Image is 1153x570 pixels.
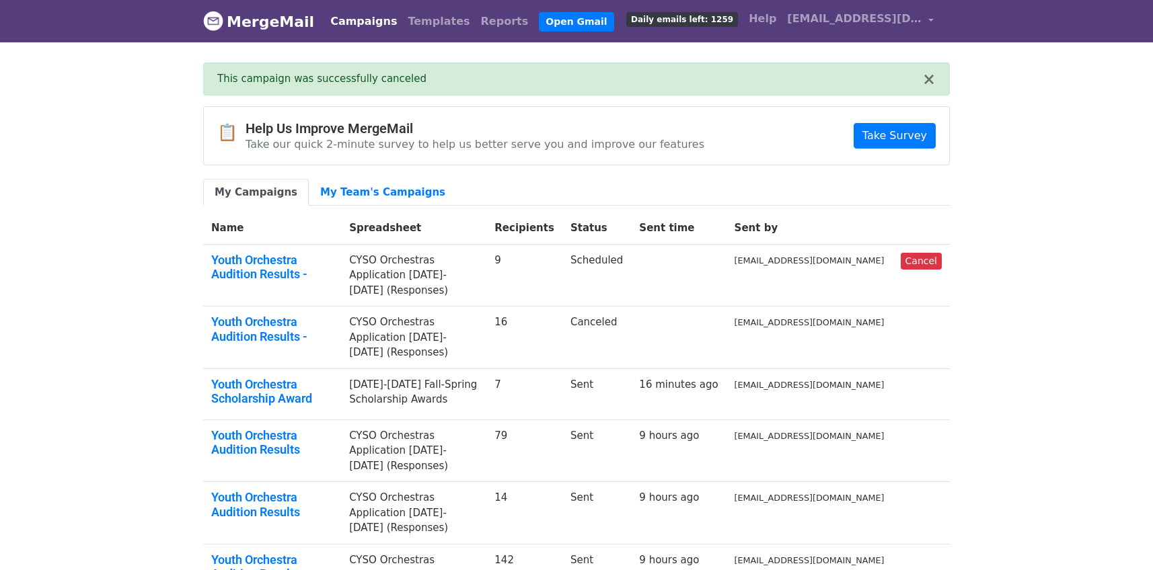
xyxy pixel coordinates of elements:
td: Sent [562,368,631,419]
small: [EMAIL_ADDRESS][DOMAIN_NAME] [735,431,885,441]
a: 9 hours ago [639,554,699,566]
a: Help [743,5,782,32]
a: MergeMail [203,7,314,36]
td: 7 [486,368,562,419]
a: Reports [476,8,534,35]
th: Recipients [486,212,562,244]
th: Sent by [727,212,893,244]
td: CYSO Orchestras Application [DATE]-[DATE] (Responses) [341,482,486,544]
a: My Team's Campaigns [309,179,457,206]
a: Campaigns [325,8,402,35]
small: [EMAIL_ADDRESS][DOMAIN_NAME] [735,555,885,565]
td: Canceled [562,307,631,369]
td: Sent [562,419,631,482]
small: [EMAIL_ADDRESS][DOMAIN_NAME] [735,317,885,327]
td: 16 [486,307,562,369]
a: Youth Orchestra Audition Results [211,490,333,519]
td: Scheduled [562,244,631,307]
td: CYSO Orchestras Application [DATE]-[DATE] (Responses) [341,419,486,482]
span: [EMAIL_ADDRESS][DOMAIN_NAME] [787,11,922,27]
td: CYSO Orchestras Application [DATE]-[DATE] (Responses) [341,307,486,369]
a: My Campaigns [203,179,309,206]
td: 79 [486,419,562,482]
small: [EMAIL_ADDRESS][DOMAIN_NAME] [735,493,885,503]
h4: Help Us Improve MergeMail [246,120,704,136]
a: Take Survey [854,123,936,149]
small: [EMAIL_ADDRESS][DOMAIN_NAME] [735,380,885,390]
a: Youth Orchestra Audition Results - [211,253,333,282]
div: This campaign was successfully canceled [217,71,922,87]
td: 9 [486,244,562,307]
a: Youth Orchestra Scholarship Award [211,377,333,406]
small: [EMAIL_ADDRESS][DOMAIN_NAME] [735,255,885,266]
p: Take our quick 2-minute survey to help us better serve you and improve our features [246,137,704,151]
a: Youth Orchestra Audition Results - [211,315,333,343]
th: Sent time [631,212,726,244]
a: 16 minutes ago [639,378,718,391]
th: Name [203,212,341,244]
span: 📋 [217,123,246,142]
a: [EMAIL_ADDRESS][DOMAIN_NAME] [782,5,939,37]
a: 9 hours ago [639,491,699,503]
th: Spreadsheet [341,212,486,244]
td: CYSO Orchestras Application [DATE]-[DATE] (Responses) [341,244,486,307]
td: Sent [562,482,631,544]
td: [DATE]-[DATE] Fall-Spring Scholarship Awards [341,368,486,419]
button: × [922,71,936,87]
th: Status [562,212,631,244]
a: Daily emails left: 1259 [621,5,743,32]
a: Open Gmail [539,12,613,32]
a: Templates [402,8,475,35]
a: 9 hours ago [639,430,699,442]
td: 14 [486,482,562,544]
a: Youth Orchestra Audition Results [211,428,333,457]
span: Daily emails left: 1259 [626,12,738,27]
img: MergeMail logo [203,11,223,31]
a: Cancel [901,253,942,270]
